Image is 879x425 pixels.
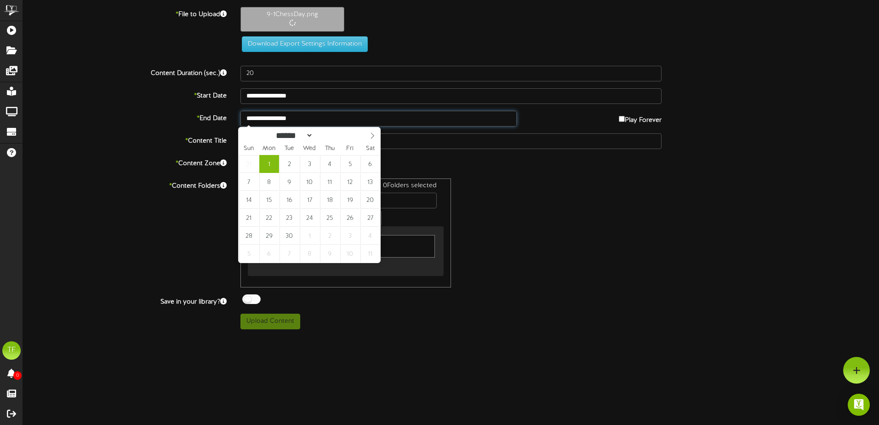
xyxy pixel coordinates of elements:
[340,173,360,191] span: September 12, 2025
[16,294,234,307] label: Save in your library?
[360,227,380,245] span: October 4, 2025
[300,227,320,245] span: October 1, 2025
[360,173,380,191] span: September 13, 2025
[259,155,279,173] span: September 1, 2025
[360,146,380,152] span: Sat
[340,191,360,209] span: September 19, 2025
[240,314,300,329] button: Upload Content
[239,209,259,227] span: September 21, 2025
[300,155,320,173] span: September 3, 2025
[16,88,234,101] label: Start Date
[16,66,234,78] label: Content Duration (sec.)
[300,209,320,227] span: September 24, 2025
[239,227,259,245] span: September 28, 2025
[239,155,259,173] span: August 31, 2025
[242,36,368,52] button: Download Export Settings Information
[360,245,380,263] span: October 11, 2025
[320,191,340,209] span: September 18, 2025
[16,111,234,123] label: End Date
[320,227,340,245] span: October 2, 2025
[619,111,662,125] label: Play Forever
[320,146,340,152] span: Thu
[340,209,360,227] span: September 26, 2025
[300,173,320,191] span: September 10, 2025
[340,245,360,263] span: October 10, 2025
[313,131,346,140] input: Year
[280,209,299,227] span: September 23, 2025
[340,146,360,152] span: Fri
[360,209,380,227] span: September 27, 2025
[340,227,360,245] span: October 3, 2025
[259,191,279,209] span: September 15, 2025
[280,155,299,173] span: September 2, 2025
[320,155,340,173] span: September 4, 2025
[259,227,279,245] span: September 29, 2025
[300,245,320,263] span: October 8, 2025
[16,178,234,191] label: Content Folders
[300,191,320,209] span: September 17, 2025
[619,116,625,122] input: Play Forever
[259,245,279,263] span: October 6, 2025
[299,146,320,152] span: Wed
[360,155,380,173] span: September 6, 2025
[259,146,279,152] span: Mon
[280,173,299,191] span: September 9, 2025
[360,191,380,209] span: September 20, 2025
[239,191,259,209] span: September 14, 2025
[239,146,259,152] span: Sun
[13,371,22,380] span: 0
[280,227,299,245] span: September 30, 2025
[340,155,360,173] span: September 5, 2025
[848,394,870,416] div: Open Intercom Messenger
[320,173,340,191] span: September 11, 2025
[259,173,279,191] span: September 8, 2025
[237,40,368,47] a: Download Export Settings Information
[16,156,234,168] label: Content Zone
[16,133,234,146] label: Content Title
[16,7,234,19] label: File to Upload
[239,245,259,263] span: October 5, 2025
[280,191,299,209] span: September 16, 2025
[280,245,299,263] span: October 7, 2025
[240,133,662,149] input: Title of this Content
[279,146,299,152] span: Tue
[2,341,21,360] div: TF
[320,245,340,263] span: October 9, 2025
[320,209,340,227] span: September 25, 2025
[239,173,259,191] span: September 7, 2025
[259,209,279,227] span: September 22, 2025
